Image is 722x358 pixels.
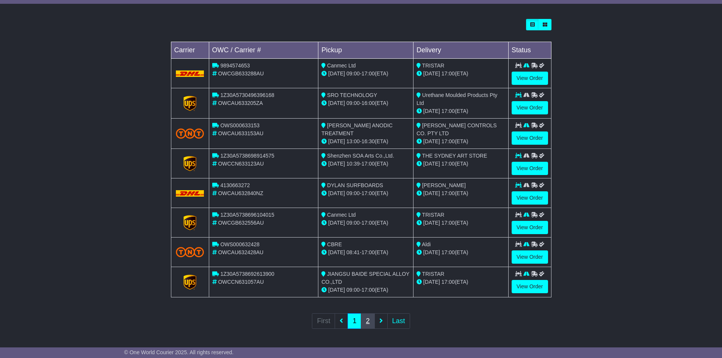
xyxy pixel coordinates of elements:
[423,138,440,144] span: [DATE]
[327,241,342,247] span: CBRE
[442,279,455,285] span: 17:00
[387,313,410,329] a: Last
[321,122,393,136] span: [PERSON_NAME] ANODIC TREATMENT
[512,191,548,205] a: View Order
[512,72,548,85] a: View Order
[422,271,445,277] span: TRISTAR
[321,286,410,294] div: - (ETA)
[328,70,345,77] span: [DATE]
[218,100,263,106] span: OWCAU633205ZA
[183,156,196,171] img: GetCarrierServiceLogo
[321,249,410,256] div: - (ETA)
[321,160,410,168] div: - (ETA)
[183,96,196,111] img: GetCarrierServiceLogo
[318,42,413,59] td: Pickup
[417,189,505,197] div: (ETA)
[176,247,204,257] img: TNT_Domestic.png
[176,190,204,196] img: DHL.png
[417,92,497,106] span: Urethane Moulded Products Pty Ltd
[220,271,274,277] span: 1Z30A5738692613900
[183,215,196,230] img: GetCarrierServiceLogo
[346,220,360,226] span: 09:00
[417,122,497,136] span: [PERSON_NAME] CONTROLS CO. PTY LTD
[327,63,356,69] span: Canmec Ltd
[328,100,345,106] span: [DATE]
[220,212,274,218] span: 1Z30A5738696104015
[321,271,409,285] span: JIANGSU BAIDE SPECIAL ALLOY CO.,LTD
[362,161,375,167] span: 17:00
[362,249,375,255] span: 17:00
[362,70,375,77] span: 17:00
[321,189,410,197] div: - (ETA)
[346,161,360,167] span: 10:39
[362,190,375,196] span: 17:00
[220,92,274,98] span: 1Z30A5730496396168
[346,100,360,106] span: 09:00
[348,313,361,329] a: 1
[417,138,505,145] div: (ETA)
[321,70,410,78] div: - (ETA)
[442,108,455,114] span: 17:00
[220,241,260,247] span: OWS000632428
[417,70,505,78] div: (ETA)
[423,279,440,285] span: [DATE]
[362,220,375,226] span: 17:00
[417,249,505,256] div: (ETA)
[328,190,345,196] span: [DATE]
[171,42,209,59] td: Carrier
[321,219,410,227] div: - (ETA)
[422,182,466,188] span: [PERSON_NAME]
[423,220,440,226] span: [DATE]
[327,92,377,98] span: SRO TECHNOLOGY
[220,63,250,69] span: 9894574653
[327,153,394,159] span: Shenzhen SOA Arts Co.,Ltd.
[512,280,548,293] a: View Order
[442,70,455,77] span: 17:00
[413,42,508,59] td: Delivery
[176,128,204,139] img: TNT_Domestic.png
[176,70,204,77] img: DHL.png
[328,161,345,167] span: [DATE]
[346,138,360,144] span: 13:00
[512,131,548,145] a: View Order
[512,221,548,234] a: View Order
[417,278,505,286] div: (ETA)
[508,42,551,59] td: Status
[361,313,374,329] a: 2
[422,241,431,247] span: Aldi
[362,100,375,106] span: 16:00
[218,130,263,136] span: OWCAU633153AU
[218,279,264,285] span: OWCCN631057AU
[423,190,440,196] span: [DATE]
[422,212,445,218] span: TRISTAR
[220,122,260,128] span: OWS000633153
[321,99,410,107] div: - (ETA)
[328,287,345,293] span: [DATE]
[124,349,234,355] span: © One World Courier 2025. All rights reserved.
[362,138,375,144] span: 16:30
[220,182,250,188] span: 4130663272
[328,220,345,226] span: [DATE]
[417,107,505,115] div: (ETA)
[346,287,360,293] span: 09:00
[327,212,356,218] span: Canmec Ltd
[218,70,264,77] span: OWCGB633288AU
[423,70,440,77] span: [DATE]
[346,190,360,196] span: 09:00
[423,161,440,167] span: [DATE]
[220,153,274,159] span: 1Z30A5738698914575
[512,250,548,264] a: View Order
[346,70,360,77] span: 09:00
[218,220,264,226] span: OWCGB632556AU
[512,162,548,175] a: View Order
[218,161,264,167] span: OWCCN633123AU
[328,138,345,144] span: [DATE]
[422,63,445,69] span: TRISTAR
[362,287,375,293] span: 17:00
[183,275,196,290] img: GetCarrierServiceLogo
[327,182,383,188] span: DYLAN SURFBOARDS
[512,101,548,114] a: View Order
[442,249,455,255] span: 17:00
[442,161,455,167] span: 17:00
[218,190,263,196] span: OWCAU632840NZ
